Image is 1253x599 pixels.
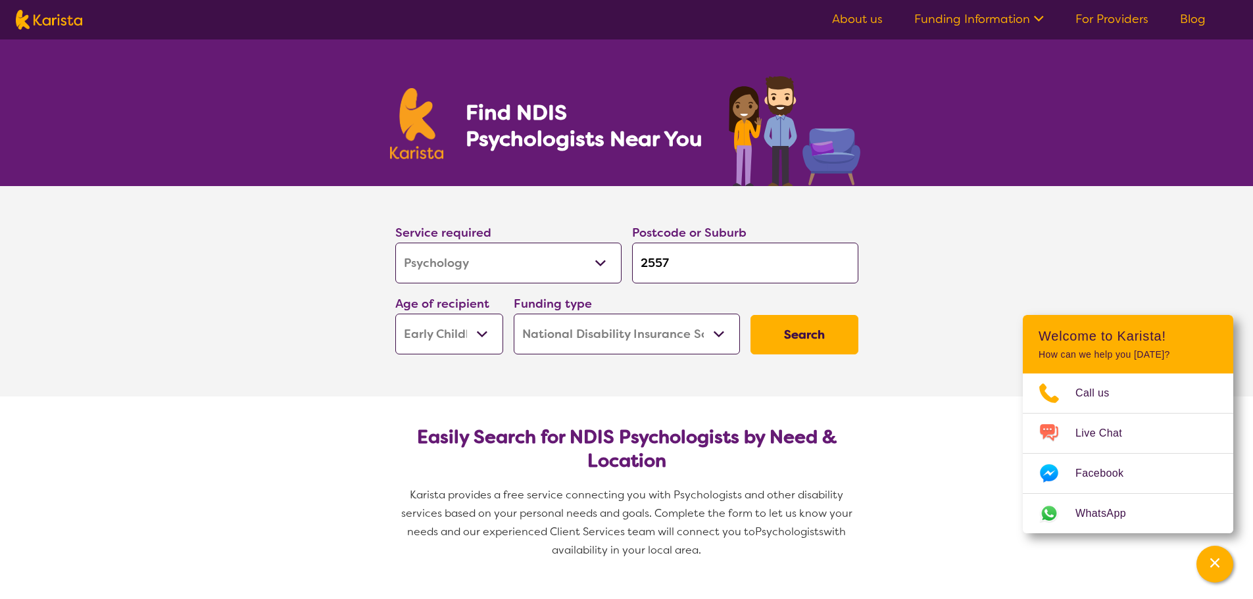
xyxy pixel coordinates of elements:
[406,425,848,473] h2: Easily Search for NDIS Psychologists by Need & Location
[1180,11,1206,27] a: Blog
[1023,315,1233,533] div: Channel Menu
[832,11,883,27] a: About us
[632,225,747,241] label: Postcode or Suburb
[1075,383,1125,403] span: Call us
[1023,373,1233,533] ul: Choose channel
[401,488,855,539] span: Karista provides a free service connecting you with Psychologists and other disability services b...
[395,296,489,312] label: Age of recipient
[724,71,864,186] img: psychology
[1075,504,1142,523] span: WhatsApp
[914,11,1044,27] a: Funding Information
[395,225,491,241] label: Service required
[750,315,858,354] button: Search
[1039,349,1217,360] p: How can we help you [DATE]?
[1075,464,1139,483] span: Facebook
[466,99,709,152] h1: Find NDIS Psychologists Near You
[1075,11,1148,27] a: For Providers
[1075,423,1138,443] span: Live Chat
[1196,546,1233,583] button: Channel Menu
[16,10,82,30] img: Karista logo
[755,525,823,539] span: Psychologists
[390,88,444,159] img: Karista logo
[1039,328,1217,344] h2: Welcome to Karista!
[1023,494,1233,533] a: Web link opens in a new tab.
[632,243,858,283] input: Type
[514,296,592,312] label: Funding type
